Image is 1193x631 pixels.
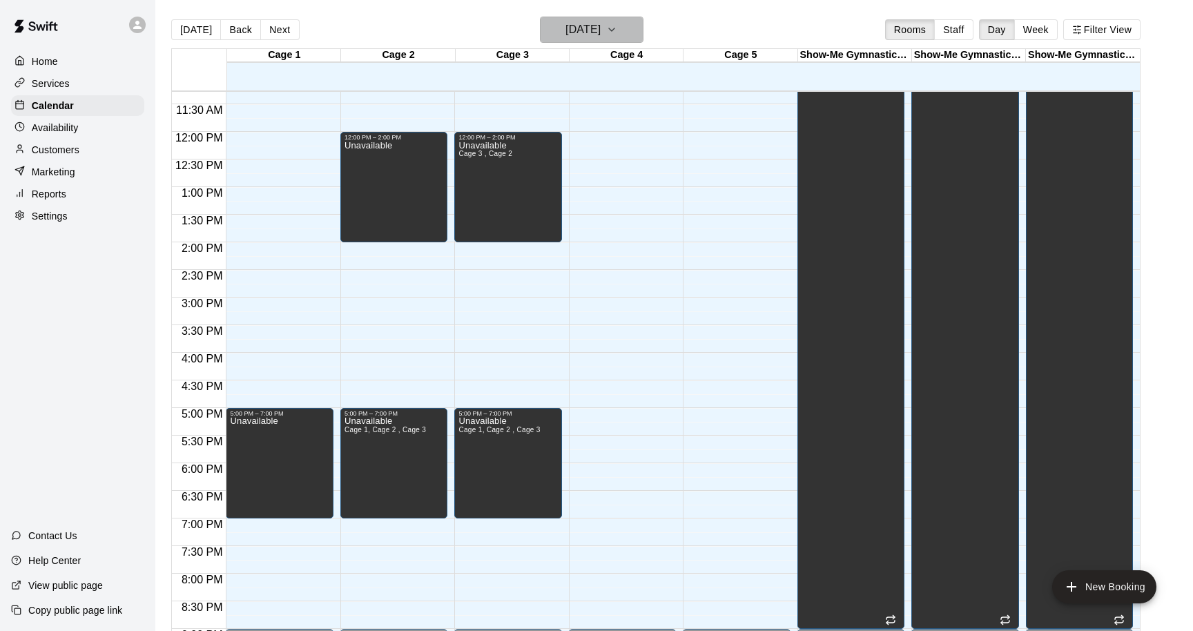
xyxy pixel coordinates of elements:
[32,77,70,90] p: Services
[345,134,443,141] div: 12:00 PM – 2:00 PM
[32,143,79,157] p: Customers
[178,298,226,309] span: 3:00 PM
[340,132,447,242] div: 12:00 PM – 2:00 PM: Unavailable
[11,139,144,160] a: Customers
[11,184,144,204] a: Reports
[260,19,299,40] button: Next
[570,49,683,62] div: Cage 4
[1000,614,1011,625] span: Recurring event
[912,49,1026,62] div: Show-Me Gymnastics Cage 2
[32,55,58,68] p: Home
[178,518,226,530] span: 7:00 PM
[178,325,226,337] span: 3:30 PM
[178,574,226,585] span: 8:00 PM
[340,408,447,518] div: 5:00 PM – 7:00 PM: Unavailable
[11,95,144,116] a: Calendar
[885,614,896,625] span: Recurring event
[178,436,226,447] span: 5:30 PM
[178,353,226,365] span: 4:00 PM
[540,17,643,43] button: [DATE]
[28,554,81,567] p: Help Center
[345,426,426,434] span: Cage 1, Cage 2 , Cage 3
[178,187,226,199] span: 1:00 PM
[11,206,144,226] a: Settings
[32,121,79,135] p: Availability
[345,410,443,417] div: 5:00 PM – 7:00 PM
[565,20,601,39] h6: [DATE]
[11,117,144,138] a: Availability
[341,49,455,62] div: Cage 2
[230,410,329,417] div: 5:00 PM – 7:00 PM
[1014,19,1058,40] button: Week
[32,187,66,201] p: Reports
[227,49,341,62] div: Cage 1
[11,73,144,94] a: Services
[458,134,557,141] div: 12:00 PM – 2:00 PM
[1063,19,1141,40] button: Filter View
[32,99,74,113] p: Calendar
[178,380,226,392] span: 4:30 PM
[11,51,144,72] a: Home
[226,408,333,518] div: 5:00 PM – 7:00 PM: Unavailable
[178,242,226,254] span: 2:00 PM
[28,529,77,543] p: Contact Us
[885,19,935,40] button: Rooms
[798,49,912,62] div: Show-Me Gymnastics Cage 1
[934,19,973,40] button: Staff
[178,601,226,613] span: 8:30 PM
[979,19,1015,40] button: Day
[178,463,226,475] span: 6:00 PM
[1026,49,1140,62] div: Show-Me Gymnastics Cage 3
[178,215,226,226] span: 1:30 PM
[172,132,226,144] span: 12:00 PM
[178,491,226,503] span: 6:30 PM
[178,546,226,558] span: 7:30 PM
[454,408,561,518] div: 5:00 PM – 7:00 PM: Unavailable
[458,150,512,157] span: Cage 3 , Cage 2
[28,603,122,617] p: Copy public page link
[32,165,75,179] p: Marketing
[1114,614,1125,625] span: Recurring event
[683,49,797,62] div: Cage 5
[171,19,221,40] button: [DATE]
[220,19,261,40] button: Back
[178,270,226,282] span: 2:30 PM
[458,410,557,417] div: 5:00 PM – 7:00 PM
[173,104,226,116] span: 11:30 AM
[458,426,540,434] span: Cage 1, Cage 2 , Cage 3
[178,408,226,420] span: 5:00 PM
[11,162,144,182] a: Marketing
[32,209,68,223] p: Settings
[454,132,561,242] div: 12:00 PM – 2:00 PM: Unavailable
[1052,570,1156,603] button: add
[456,49,570,62] div: Cage 3
[172,159,226,171] span: 12:30 PM
[28,579,103,592] p: View public page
